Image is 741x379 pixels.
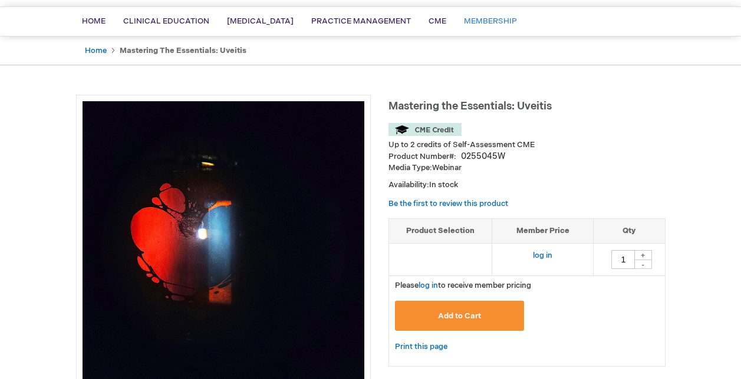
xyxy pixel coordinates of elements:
a: Home [85,46,107,55]
span: Add to Cart [438,311,481,321]
span: Clinical Education [123,16,209,26]
span: Mastering the Essentials: Uveitis [388,100,552,112]
button: Add to Cart [395,301,525,331]
strong: Media Type: [388,163,432,172]
div: 0255045W [461,151,505,162]
a: log in [419,281,438,290]
span: Practice Management [311,16,411,26]
input: Qty [611,250,635,269]
p: Webinar [388,162,666,174]
span: Please to receive member pricing [395,281,531,290]
span: CME [429,16,446,26]
a: Be the first to review this product [388,199,508,208]
th: Product Selection [389,219,492,244]
div: - [634,260,652,269]
a: Print this page [395,340,447,354]
th: Member Price [492,219,594,244]
span: In stock [429,180,458,189]
strong: Mastering the Essentials: Uveitis [120,46,246,55]
span: Membership [464,16,517,26]
div: + [634,250,652,260]
span: [MEDICAL_DATA] [227,16,294,26]
p: Availability: [388,179,666,191]
li: Up to 2 credits of Self-Assessment CME [388,139,666,151]
strong: Product Number [388,152,456,161]
th: Qty [594,219,665,244]
a: log in [533,251,552,260]
span: Home [82,16,106,26]
img: CME Credit [388,123,462,136]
